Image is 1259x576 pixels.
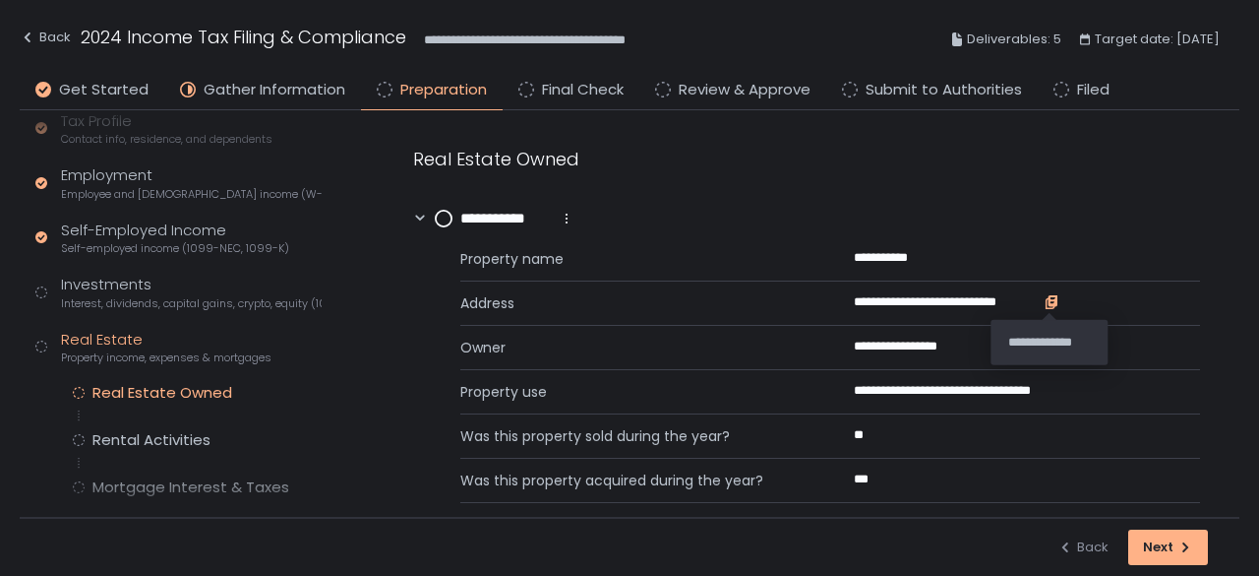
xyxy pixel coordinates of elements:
[61,132,272,147] span: Contact info, residence, and dependents
[61,164,322,202] div: Employment
[20,24,71,56] button: Back
[61,296,322,311] span: Interest, dividends, capital gains, crypto, equity (1099s, K-1s)
[460,382,807,402] span: Property use
[460,471,807,490] span: Was this property acquired during the year?
[1095,28,1220,51] span: Target date: [DATE]
[61,274,322,311] div: Investments
[61,329,271,366] div: Real Estate
[679,79,810,101] span: Review & Approve
[1057,530,1109,565] button: Back
[59,79,149,101] span: Get Started
[400,79,487,101] span: Preparation
[542,79,624,101] span: Final Check
[866,79,1022,101] span: Submit to Authorities
[1077,79,1109,101] span: Filed
[61,187,322,202] span: Employee and [DEMOGRAPHIC_DATA] income (W-2s)
[1057,539,1109,556] div: Back
[460,249,807,269] span: Property name
[92,383,232,403] div: Real Estate Owned
[460,293,807,313] span: Address
[61,220,289,257] div: Self-Employed Income
[204,79,345,101] span: Gather Information
[413,146,1200,172] div: Real Estate Owned
[460,426,807,446] span: Was this property sold during the year?
[92,430,210,450] div: Rental Activities
[20,26,71,49] div: Back
[61,110,272,148] div: Tax Profile
[92,478,289,497] div: Mortgage Interest & Taxes
[967,28,1061,51] span: Deliverables: 5
[81,24,406,50] h1: 2024 Income Tax Filing & Compliance
[1128,530,1208,565] button: Next
[61,241,289,256] span: Self-employed income (1099-NEC, 1099-K)
[460,515,807,535] span: Acquisition date
[460,338,807,357] span: Owner
[61,351,271,365] span: Property income, expenses & mortgages
[1143,539,1193,556] div: Next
